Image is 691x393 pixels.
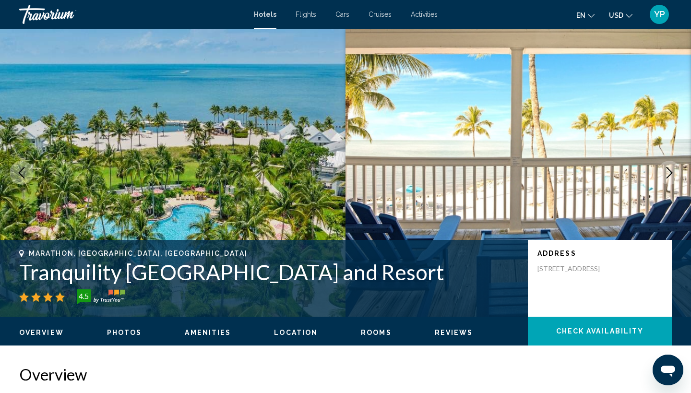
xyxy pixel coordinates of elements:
span: Check Availability [556,328,644,335]
a: Flights [296,11,316,18]
a: Activities [411,11,438,18]
button: User Menu [647,4,672,24]
span: Amenities [185,329,231,336]
span: USD [609,12,623,19]
button: Photos [107,328,142,337]
button: Location [274,328,318,337]
span: Marathon, [GEOGRAPHIC_DATA], [GEOGRAPHIC_DATA] [29,250,247,257]
iframe: Botón para iniciar la ventana de mensajería [653,355,683,385]
span: Reviews [435,329,473,336]
p: [STREET_ADDRESS] [537,264,614,273]
button: Amenities [185,328,231,337]
span: Photos [107,329,142,336]
a: Cars [335,11,349,18]
span: Overview [19,329,64,336]
button: Check Availability [528,317,672,345]
a: Travorium [19,5,244,24]
h2: Overview [19,365,672,384]
button: Change language [576,8,595,22]
button: Change currency [609,8,632,22]
img: trustyou-badge-hor.svg [77,289,125,305]
a: Cruises [369,11,392,18]
span: en [576,12,585,19]
div: 4.5 [74,290,93,302]
span: Location [274,329,318,336]
span: Rooms [361,329,392,336]
button: Rooms [361,328,392,337]
span: YP [654,10,665,19]
button: Reviews [435,328,473,337]
button: Next image [657,161,681,185]
button: Previous image [10,161,34,185]
a: Hotels [254,11,276,18]
button: Overview [19,328,64,337]
h1: Tranquility [GEOGRAPHIC_DATA] and Resort [19,260,518,285]
p: Address [537,250,662,257]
